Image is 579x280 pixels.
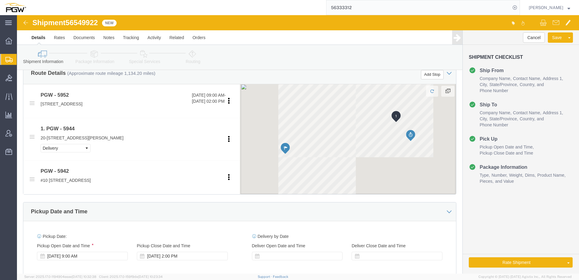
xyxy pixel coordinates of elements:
button: [PERSON_NAME] [528,4,571,11]
input: Search for shipment number, reference number [326,0,511,15]
span: Client: 2025.17.0-159f9de [99,275,163,278]
span: Server: 2025.17.0-1194904eeae [24,275,96,278]
a: Support [258,275,273,278]
span: [DATE] 10:23:34 [138,275,163,278]
span: Amber Hickey [529,4,563,11]
span: [DATE] 10:32:38 [72,275,96,278]
iframe: FS Legacy Container [17,15,579,274]
a: Feedback [273,275,288,278]
span: Copyright © [DATE]-[DATE] Agistix Inc., All Rights Reserved [478,274,572,279]
img: logo [4,3,26,12]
